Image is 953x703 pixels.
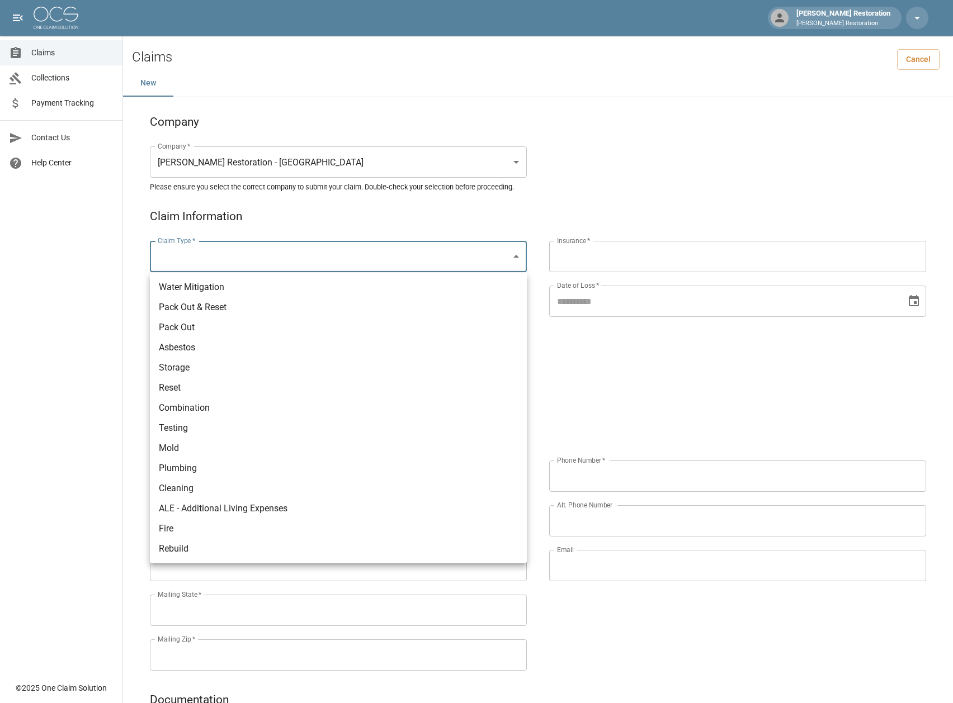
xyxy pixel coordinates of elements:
li: ALE - Additional Living Expenses [150,498,527,519]
li: Fire [150,519,527,539]
li: Water Mitigation [150,277,527,297]
li: Asbestos [150,338,527,358]
li: Rebuild [150,539,527,559]
li: Combination [150,398,527,418]
li: Cleaning [150,478,527,498]
li: Pack Out [150,317,527,338]
li: Storage [150,358,527,378]
li: Mold [150,438,527,458]
li: Testing [150,418,527,438]
li: Plumbing [150,458,527,478]
li: Pack Out & Reset [150,297,527,317]
li: Reset [150,378,527,398]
